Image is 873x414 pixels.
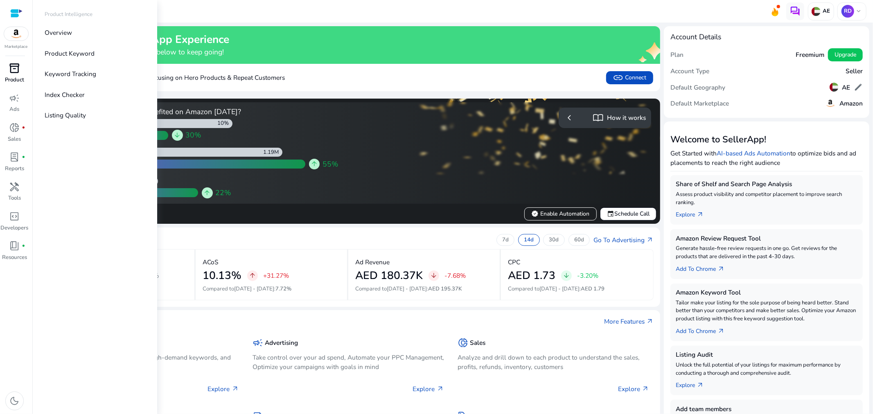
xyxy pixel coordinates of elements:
div: 10% [218,120,233,127]
p: Overview [45,28,72,37]
span: arrow_outward [697,382,704,389]
p: Tailor make your listing for the sole purpose of being heard better. Stand better than your compe... [676,299,857,323]
span: arrow_outward [642,385,649,393]
p: 7d [502,236,509,244]
p: Reports [5,165,24,173]
h5: Seller [846,67,863,75]
a: Explorearrow_outward [676,207,711,219]
h5: Listing Audit [676,351,857,358]
p: -7.68% [444,272,466,279]
span: 30% [185,130,201,140]
span: arrow_upward [311,160,318,168]
p: Index Checker [45,90,85,99]
span: verified [531,210,539,218]
span: arrow_outward [718,328,725,335]
span: 55% [323,159,338,169]
h5: Plan [670,51,684,59]
p: Get Started with to optimize bids and ad placements to reach the right audience [670,148,863,167]
span: donut_small [458,337,468,348]
span: fiber_manual_record [22,155,25,159]
span: campaign [9,93,20,103]
p: RD [841,5,854,18]
p: Listing Quality [45,110,86,120]
span: chevron_left [564,112,575,123]
p: +31.27% [263,272,289,279]
p: Sales [8,135,21,144]
p: 30d [549,236,559,244]
p: Take control over your ad spend, Automate your PPC Management, Optimize your campaigns with goals... [253,353,444,371]
span: arrow_upward [203,189,211,197]
p: Product Keyword [45,49,95,58]
span: arrow_downward [430,272,438,279]
span: Schedule Call [607,209,650,218]
h5: Advertising [265,339,298,346]
span: keyboard_arrow_down [855,8,862,15]
a: Add To Chrome [676,323,732,336]
p: Product [5,76,24,84]
p: Marketplace [5,44,28,50]
h2: 10.13% [203,269,241,282]
p: AE [821,8,830,15]
a: Go To Advertisingarrow_outward [593,235,654,245]
img: ae.svg [812,7,821,16]
p: 14d [524,236,534,244]
span: Connect [613,72,646,83]
span: campaign [253,337,263,348]
span: handyman [9,182,20,192]
h5: Amazon [839,100,863,107]
h2: AED 1.73 [508,269,556,282]
span: arrow_outward [646,318,654,325]
h5: Amazon Keyword Tool [676,289,857,296]
h5: Freemium [796,51,824,59]
span: book_4 [9,241,20,251]
button: linkConnect [606,71,653,84]
h5: Share of Shelf and Search Page Analysis [676,180,857,188]
p: Compared to : [508,285,646,293]
span: arrow_outward [646,236,654,244]
span: inventory_2 [9,63,20,74]
span: code_blocks [9,211,20,222]
a: AI-based Ads Automation [717,149,790,157]
p: Explore [618,384,649,394]
p: Unlock the full potential of your listings for maximum performance by conducting a thorough and c... [676,361,857,378]
p: Product Intelligence [45,11,92,19]
a: Add To Chrome [676,261,732,274]
span: [DATE] - [DATE] [540,285,580,292]
span: arrow_outward [718,265,725,273]
p: Developers [1,224,29,232]
span: arrow_outward [697,211,704,218]
p: Analyze and drill down to each product to understand the sales, profits, refunds, inventory, cust... [458,353,649,371]
p: Compared to : [356,285,493,293]
p: Ad Revenue [356,257,390,267]
span: Enable Automation [531,209,589,218]
a: More Featuresarrow_outward [604,317,654,326]
h5: Account Type [670,67,709,75]
span: arrow_outward [232,385,239,393]
button: eventSchedule Call [600,207,656,220]
button: Upgrade [828,48,863,61]
img: ae.svg [830,83,839,92]
p: Explore [413,384,444,394]
h5: Add team members [676,405,857,413]
span: import_contacts [593,112,603,123]
span: arrow_outward [437,385,444,393]
h4: Account Details [670,33,721,41]
button: verifiedEnable Automation [524,207,596,220]
h5: Amazon Review Request Tool [676,235,857,242]
h5: AE [842,84,850,91]
span: arrow_upward [249,272,256,279]
p: Assess product visibility and competitor placement to improve search ranking. [676,191,857,207]
h4: How Smart Automation users benefited on Amazon [DATE]? [45,108,345,116]
span: event [607,210,614,218]
img: amazon.svg [825,98,836,108]
h2: AED 180.37K [356,269,423,282]
span: lab_profile [9,152,20,162]
p: ACoS [203,257,218,267]
span: Upgrade [835,50,856,59]
p: Compared to : [203,285,340,293]
p: CPC [508,257,521,267]
p: Boost Sales by Focusing on Hero Products & Repeat Customers [60,73,285,82]
p: -3.20% [577,272,598,279]
p: Generate hassle-free review requests in one go. Get reviews for the products that are delivered i... [676,245,857,261]
p: 60d [574,236,584,244]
